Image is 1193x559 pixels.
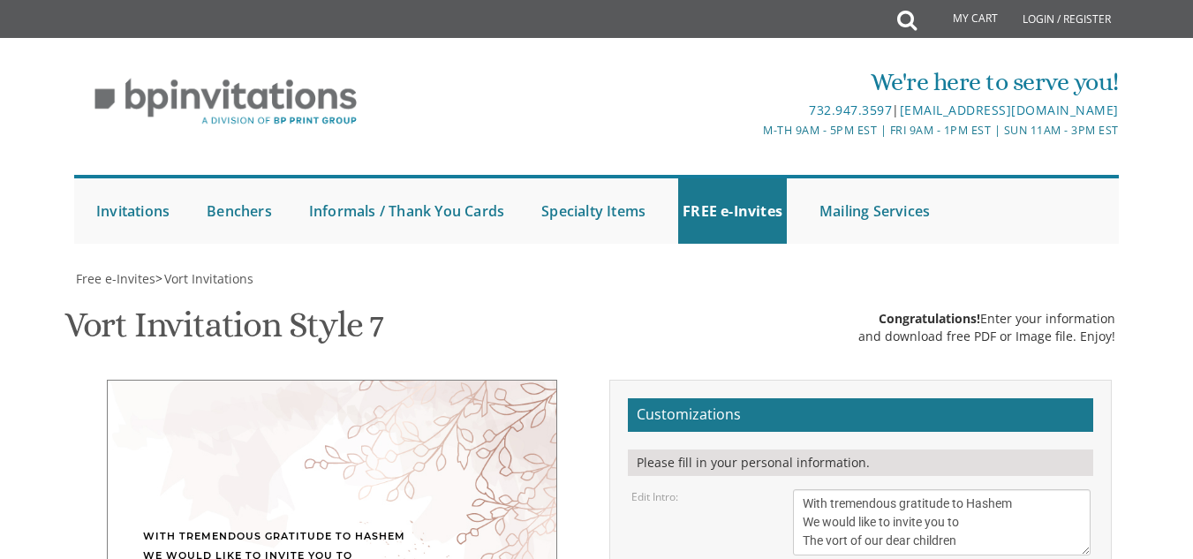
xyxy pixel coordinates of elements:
[164,270,253,287] span: Vort Invitations
[423,64,1119,100] div: We're here to serve you!
[858,310,1115,328] div: Enter your information
[631,489,678,504] label: Edit Intro:
[202,178,276,244] a: Benchers
[305,178,509,244] a: Informals / Thank You Cards
[628,449,1093,476] div: Please fill in your personal information.
[879,310,980,327] span: Congratulations!
[76,270,155,287] span: Free e-Invites
[809,102,892,118] a: 732.947.3597
[815,178,934,244] a: Mailing Services
[678,178,787,244] a: FREE e-Invites
[74,65,377,139] img: BP Invitation Loft
[628,398,1093,432] h2: Customizations
[64,306,383,358] h1: Vort Invitation Style 7
[423,121,1119,140] div: M-Th 9am - 5pm EST | Fri 9am - 1pm EST | Sun 11am - 3pm EST
[858,328,1115,345] div: and download free PDF or Image file. Enjoy!
[537,178,650,244] a: Specialty Items
[423,100,1119,121] div: |
[900,102,1119,118] a: [EMAIL_ADDRESS][DOMAIN_NAME]
[92,178,174,244] a: Invitations
[1084,449,1193,533] iframe: chat widget
[162,270,253,287] a: Vort Invitations
[793,489,1090,555] textarea: With much gratitude to Hashem We would like to invite you to The vort of our dear children
[915,2,1010,37] a: My Cart
[155,270,253,287] span: >
[74,270,155,287] a: Free e-Invites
